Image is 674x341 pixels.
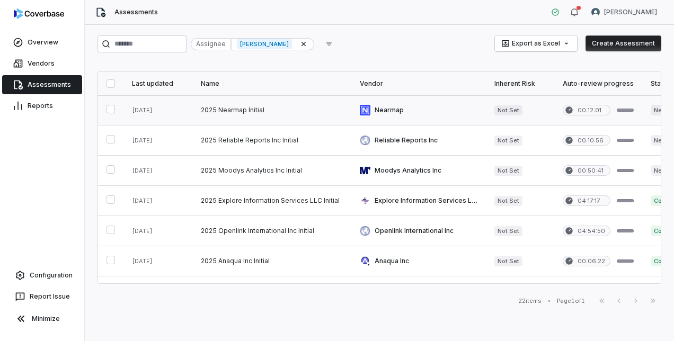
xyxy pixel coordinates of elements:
[548,297,551,304] div: •
[14,8,64,19] img: logo-D7KZi-bG.svg
[495,35,577,51] button: Export as Excel
[586,35,661,51] button: Create Assessment
[201,79,343,88] div: Name
[2,96,82,115] a: Reports
[232,38,314,50] div: [PERSON_NAME]
[585,4,663,20] button: Sean Wozniak avatar[PERSON_NAME]
[563,79,634,88] div: Auto-review progress
[360,79,477,88] div: Vendor
[2,33,82,52] a: Overview
[237,39,292,49] span: [PERSON_NAME]
[518,297,542,305] div: 22 items
[114,8,158,16] span: Assessments
[191,38,231,50] div: Assignee
[4,287,80,306] button: Report Issue
[604,8,657,16] span: [PERSON_NAME]
[4,266,80,285] a: Configuration
[4,308,80,329] button: Minimize
[2,54,82,73] a: Vendors
[132,79,184,88] div: Last updated
[2,75,82,94] a: Assessments
[591,8,600,16] img: Sean Wozniak avatar
[494,79,546,88] div: Inherent Risk
[557,297,585,305] div: Page 1 of 1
